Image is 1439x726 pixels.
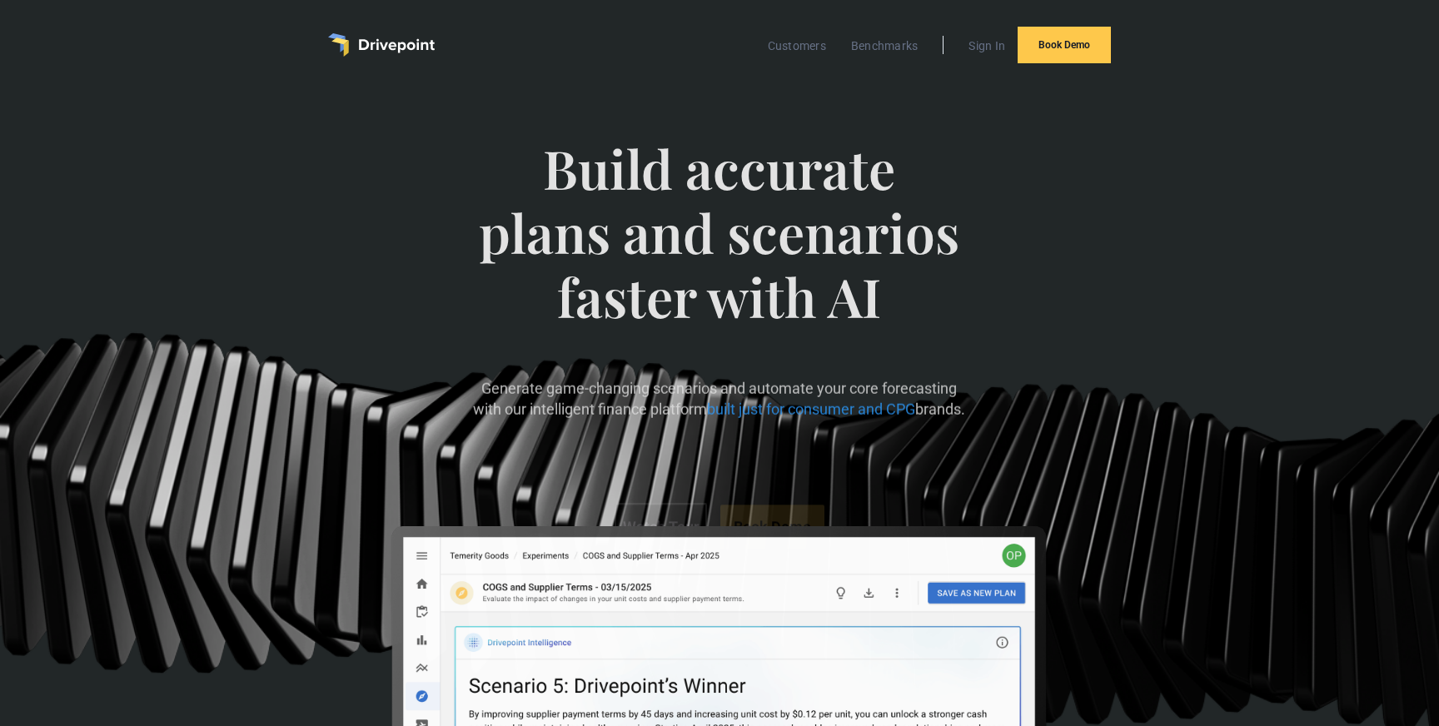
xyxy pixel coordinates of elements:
[720,505,824,549] a: Book Demo
[843,35,927,57] a: Benchmarks
[960,35,1013,57] a: Sign In
[1018,27,1111,63] a: Book Demo
[472,378,966,420] p: Generate game-changing scenarios and automate your core forecasting with our intelligent finance ...
[328,33,435,57] a: home
[707,400,915,418] span: built just for consumer and CPG
[472,137,966,361] span: Build accurate plans and scenarios faster with AI
[759,35,834,57] a: Customers
[615,503,707,550] a: Watch Tour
